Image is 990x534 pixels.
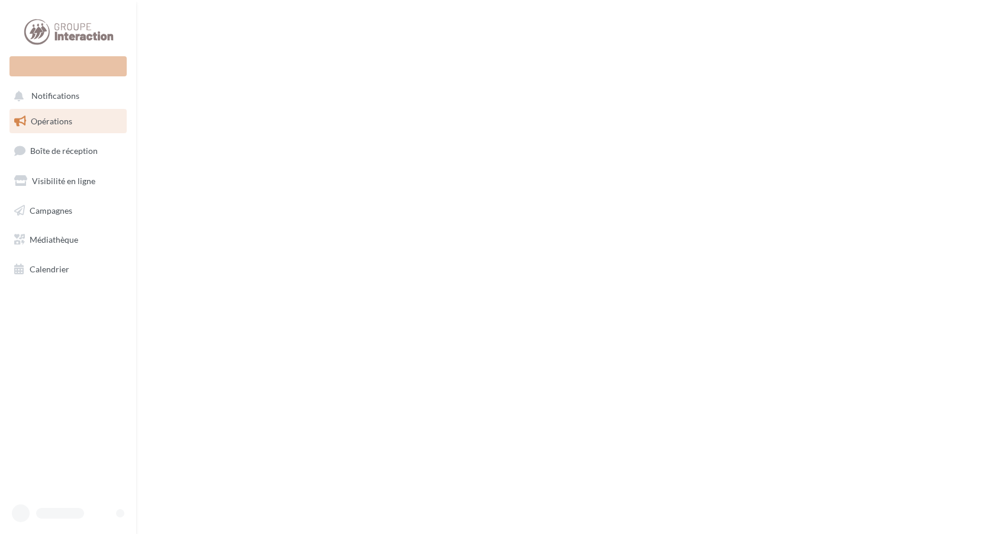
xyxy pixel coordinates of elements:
[30,264,69,274] span: Calendrier
[32,176,95,186] span: Visibilité en ligne
[30,205,72,215] span: Campagnes
[7,198,129,223] a: Campagnes
[31,91,79,101] span: Notifications
[9,56,127,76] div: Nouvelle campagne
[7,227,129,252] a: Médiathèque
[7,109,129,134] a: Opérations
[30,146,98,156] span: Boîte de réception
[7,169,129,194] a: Visibilité en ligne
[31,116,72,126] span: Opérations
[7,257,129,282] a: Calendrier
[7,138,129,163] a: Boîte de réception
[30,234,78,245] span: Médiathèque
